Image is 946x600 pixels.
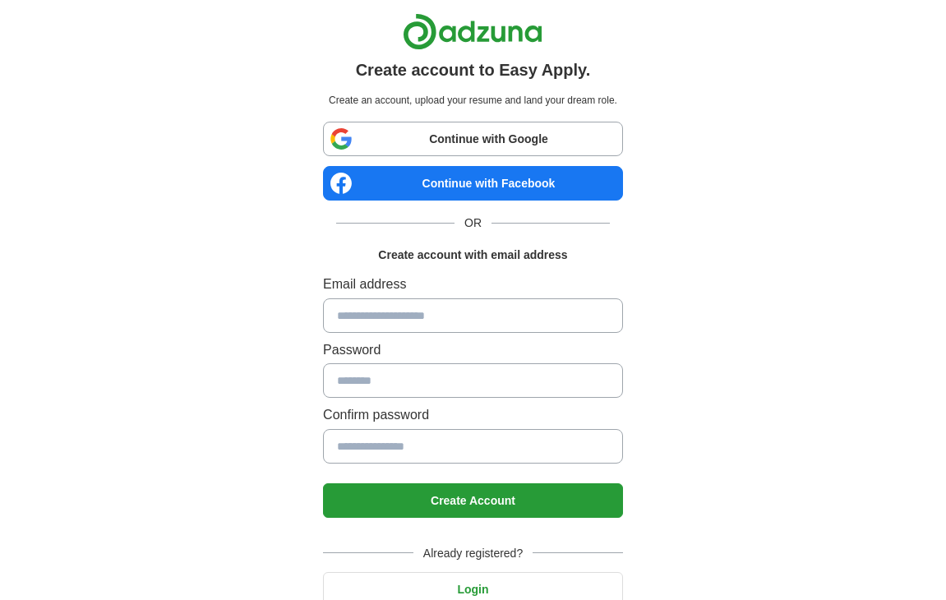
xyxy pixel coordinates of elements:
label: Confirm password [323,404,623,426]
h1: Create account to Easy Apply. [356,57,591,83]
label: Password [323,339,623,361]
a: Login [323,583,623,596]
span: OR [455,214,491,232]
button: Create Account [323,483,623,518]
a: Continue with Google [323,122,623,156]
img: Adzuna logo [403,13,542,50]
label: Email address [323,274,623,295]
h1: Create account with email address [378,246,567,264]
p: Create an account, upload your resume and land your dream role. [326,93,620,108]
a: Continue with Facebook [323,166,623,201]
span: Already registered? [413,544,533,562]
